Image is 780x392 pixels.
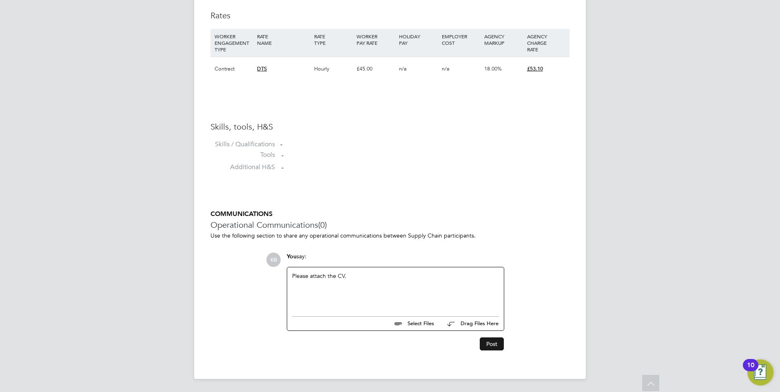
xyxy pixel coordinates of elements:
[399,65,407,72] span: n/a
[287,253,297,260] span: You
[281,151,284,159] span: -
[211,210,569,218] h5: COMMUNICATIONS
[527,65,543,72] span: £53.10
[292,272,499,307] div: Please attach the CV.
[211,121,569,132] h3: Skills, tools, H&S
[312,57,355,81] div: Hourly
[211,220,569,230] h3: Operational Communications
[213,57,255,81] div: Contract
[211,10,569,21] h3: Rates
[255,29,312,50] div: RATE NAME
[211,232,569,239] p: Use the following section to share any operational communications between Supply Chain participants.
[747,359,773,385] button: Open Resource Center, 10 new notifications
[484,65,502,72] span: 18.00%
[211,151,275,159] label: Tools
[312,29,355,50] div: RATE TYPE
[257,65,267,72] span: DTS
[525,29,567,57] div: AGENCY CHARGE RATE
[480,337,504,350] button: Post
[281,163,284,172] span: -
[355,57,397,81] div: £45.00
[213,29,255,57] div: WORKER ENGAGEMENT TYPE
[442,65,450,72] span: n/a
[441,315,499,333] button: Drag Files Here
[280,140,569,149] div: -
[287,253,504,267] div: say:
[355,29,397,50] div: WORKER PAY RATE
[440,29,482,50] div: EMPLOYER COST
[266,253,281,267] span: KB
[318,220,327,230] span: (0)
[397,29,439,50] div: HOLIDAY PAY
[482,29,525,50] div: AGENCY MARKUP
[211,140,275,149] label: Skills / Qualifications
[747,365,754,376] div: 10
[211,163,275,172] label: Additional H&S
